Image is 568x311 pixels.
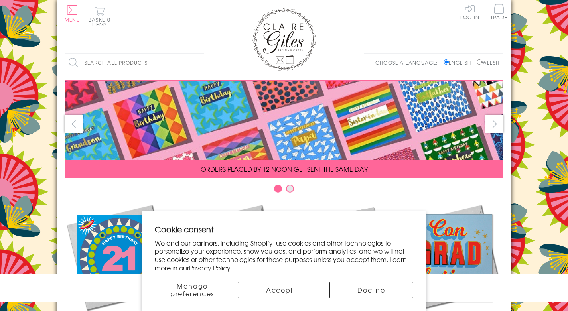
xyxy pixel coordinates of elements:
label: English [444,59,475,66]
button: Carousel Page 2 [286,185,294,193]
span: Manage preferences [170,281,214,298]
a: Trade [491,4,507,21]
button: Manage preferences [155,282,230,298]
button: Carousel Page 1 (Current Slide) [274,185,282,193]
input: English [444,59,449,65]
button: Basket0 items [89,6,110,27]
span: ORDERS PLACED BY 12 NOON GET SENT THE SAME DAY [201,164,368,174]
h2: Cookie consent [155,224,413,235]
img: Claire Giles Greetings Cards [252,8,316,71]
span: 0 items [92,16,110,28]
button: Accept [238,282,321,298]
p: Choose a language: [375,59,442,66]
button: Menu [65,5,80,22]
input: Welsh [477,59,482,65]
label: Welsh [477,59,499,66]
p: We and our partners, including Shopify, use cookies and other technologies to personalize your ex... [155,239,413,272]
input: Search [196,54,204,72]
a: Privacy Policy [189,263,231,272]
a: Log In [460,4,479,20]
div: Carousel Pagination [65,184,503,197]
span: Trade [491,4,507,20]
button: Decline [329,282,413,298]
button: next [485,115,503,133]
button: prev [65,115,83,133]
span: Menu [65,16,80,23]
input: Search all products [65,54,204,72]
